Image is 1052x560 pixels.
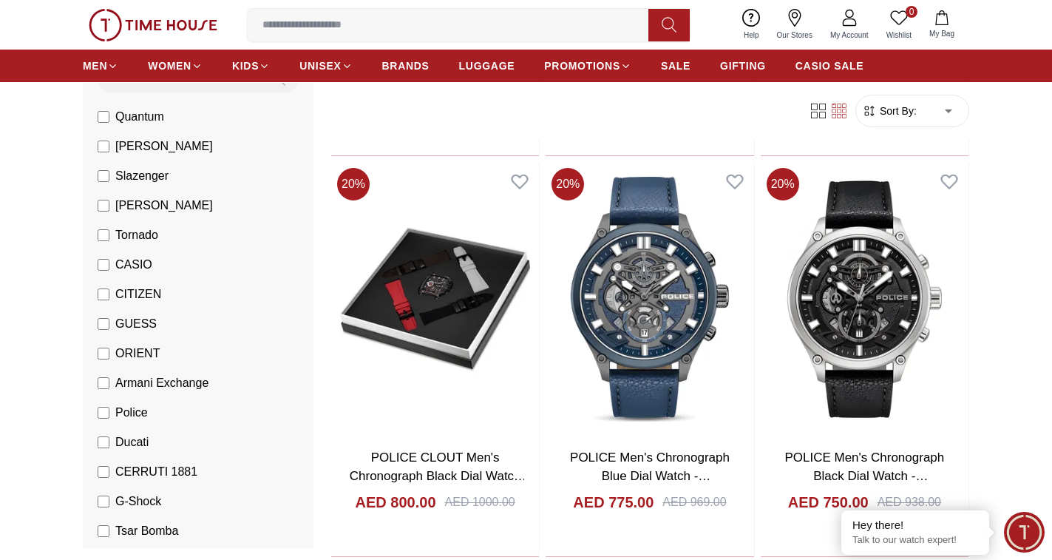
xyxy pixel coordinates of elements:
a: PROMOTIONS [544,53,631,79]
input: [PERSON_NAME] [98,200,109,212]
span: Tsar Bomba [115,522,178,540]
span: Wishlist [880,30,917,41]
span: Armani Exchange [115,374,208,392]
span: My Bag [923,28,960,39]
input: Quantum [98,111,109,123]
span: [PERSON_NAME] [115,197,213,215]
span: Slazenger [115,167,169,185]
img: POLICE CLOUT Men's Chronograph Black Dial Watch - PEWGC00770X0 [331,162,539,436]
input: CERRUTI 1881 [98,466,109,478]
span: SALE [661,58,690,73]
span: Our Stores [771,30,818,41]
input: CITIZEN [98,289,109,300]
span: BRANDS [382,58,430,73]
a: BRANDS [382,53,430,79]
input: Tornado [98,229,109,241]
span: Quantum [115,108,164,126]
span: MEN [83,58,107,73]
span: Police [115,404,148,422]
input: ORIENT [98,348,109,360]
a: CASIO SALE [795,53,864,79]
span: CITIZEN [115,286,161,303]
span: GIFTING [720,58,766,73]
span: Sort By: [877,104,917,118]
input: Ducati [98,436,109,448]
span: 20 % [552,168,584,200]
img: ... [89,9,217,41]
a: 0Wishlist [878,6,920,44]
a: KIDS [232,53,270,79]
span: 20 % [767,168,799,200]
span: [PERSON_NAME] [115,138,213,155]
input: Tsar Bomba [98,525,109,537]
input: CASIO [98,259,109,271]
a: SALE [661,53,690,79]
button: Sort By: [862,104,917,118]
span: Help [738,30,765,41]
a: POLICE CLOUT Men's Chronograph Black Dial Watch - PEWGC00770X0 [350,451,526,502]
div: Hey there! [852,518,978,533]
span: ORIENT [115,345,160,362]
a: POLICE Men's Chronograph Black Dial Watch - PEWGC0054205 [784,451,944,502]
span: LUGGAGE [459,58,515,73]
div: AED 969.00 [662,493,726,511]
span: 0 [906,6,917,18]
span: CASIO SALE [795,58,864,73]
a: WOMEN [148,53,203,79]
span: WOMEN [148,58,191,73]
a: POLICE Men's Chronograph Blue Dial Watch - PEWGC0054206 [570,451,730,502]
img: POLICE Men's Chronograph Black Dial Watch - PEWGC0054205 [761,162,968,436]
button: My Bag [920,7,963,42]
span: UNISEX [299,58,341,73]
input: G-Shock [98,496,109,507]
div: Chat Widget [1004,512,1045,553]
input: GUESS [98,318,109,330]
h4: AED 750.00 [788,492,869,513]
input: Police [98,407,109,419]
div: AED 1000.00 [445,493,515,511]
h4: AED 775.00 [573,492,654,513]
div: AED 938.00 [878,493,941,511]
span: KIDS [232,58,259,73]
input: Slazenger [98,170,109,182]
span: Tornado [115,226,158,244]
a: UNISEX [299,53,352,79]
a: MEN [83,53,118,79]
input: [PERSON_NAME] [98,141,109,152]
span: GUESS [115,315,157,333]
a: Our Stores [768,6,821,44]
span: CASIO [115,256,152,274]
span: G-Shock [115,493,161,510]
a: LUGGAGE [459,53,515,79]
span: PROMOTIONS [544,58,620,73]
span: Ducati [115,434,149,451]
span: CERRUTI 1881 [115,463,197,481]
a: GIFTING [720,53,766,79]
input: Armani Exchange [98,377,109,389]
img: POLICE Men's Chronograph Blue Dial Watch - PEWGC0054206 [546,162,753,436]
span: My Account [824,30,875,41]
span: 20 % [337,168,370,200]
a: Help [735,6,768,44]
h4: AED 800.00 [356,492,436,513]
p: Talk to our watch expert! [852,534,978,547]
